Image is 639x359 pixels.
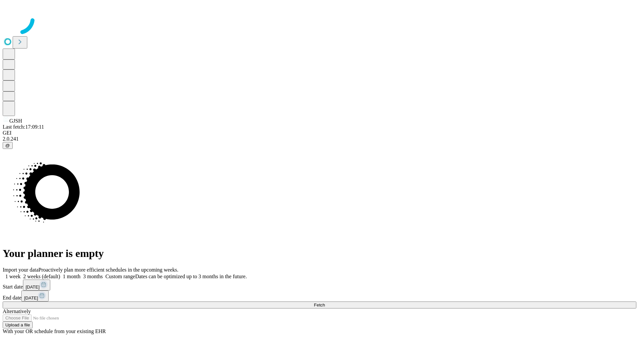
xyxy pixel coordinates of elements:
[21,291,49,301] button: [DATE]
[3,247,636,260] h1: Your planner is empty
[3,280,636,291] div: Start date
[3,124,44,130] span: Last fetch: 17:09:11
[63,274,81,279] span: 1 month
[26,285,40,290] span: [DATE]
[3,328,106,334] span: With your OR schedule from your existing EHR
[3,301,636,308] button: Fetch
[23,280,50,291] button: [DATE]
[5,143,10,148] span: @
[3,130,636,136] div: GEI
[3,142,13,149] button: @
[24,296,38,300] span: [DATE]
[314,302,325,307] span: Fetch
[3,136,636,142] div: 2.0.241
[106,274,135,279] span: Custom range
[39,267,178,273] span: Proactively plan more efficient schedules in the upcoming weeks.
[3,291,636,301] div: End date
[9,118,22,124] span: GJSH
[3,308,31,314] span: Alternatively
[135,274,247,279] span: Dates can be optimized up to 3 months in the future.
[3,267,39,273] span: Import your data
[83,274,103,279] span: 3 months
[23,274,60,279] span: 2 weeks (default)
[5,274,21,279] span: 1 week
[3,321,33,328] button: Upload a file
